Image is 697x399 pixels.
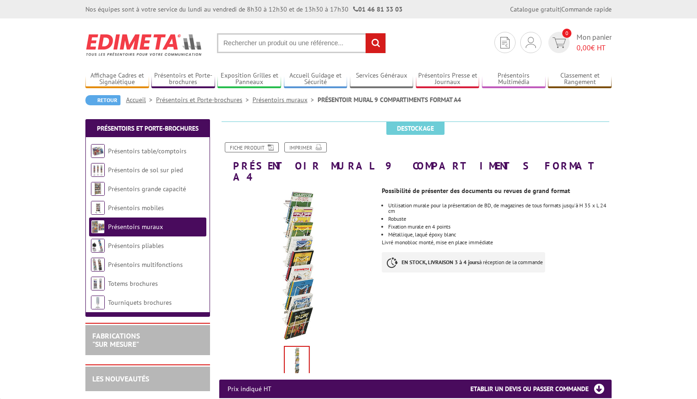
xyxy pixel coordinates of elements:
[388,216,612,222] li: Robuste
[382,187,570,195] strong: Possibilité de présenter des documents ou revues de grand format
[108,185,186,193] a: Présentoirs grande capacité
[217,33,386,53] input: Rechercher un produit ou une référence...
[91,258,105,272] img: Présentoirs multifonctions
[548,72,612,87] a: Classement et Rangement
[284,142,327,152] a: Imprimer
[284,72,348,87] a: Accueil Guidage et Sécurité
[225,142,279,152] a: Fiche produit
[353,5,403,13] strong: 01 46 81 33 03
[510,5,560,13] a: Catalogue gratuit
[228,380,271,398] p: Prix indiqué HT
[85,95,120,105] a: Retour
[91,201,105,215] img: Présentoirs mobiles
[500,37,510,48] img: devis rapide
[85,72,149,87] a: Affichage Cadres et Signalétique
[285,347,309,375] img: presentoirs_muraux_0215v_1.jpg
[108,166,183,174] a: Présentoirs de sol sur pied
[252,96,318,104] a: Présentoirs muraux
[388,203,612,214] li: Utilisation murale pour la présentation de BD, de magazines de tous formats jusqu'à H 35 x L 24 cm
[416,72,480,87] a: Présentoirs Presse et Journaux
[388,224,612,230] li: Fixation murale en 4 points
[561,5,612,13] a: Commande rapide
[318,95,461,104] li: PRÉSENTOIR MURAL 9 COMPARTIMENTS FORMAT A4
[350,72,414,87] a: Services Généraux
[91,296,105,309] img: Tourniquets brochures
[151,72,215,87] a: Présentoirs et Porte-brochures
[510,5,612,14] div: |
[526,37,536,48] img: devis rapide
[91,144,105,158] img: Présentoirs table/comptoirs
[91,163,105,177] img: Présentoirs de sol sur pied
[85,28,203,62] img: Edimeta
[482,72,546,87] a: Présentoirs Multimédia
[217,72,281,87] a: Exposition Grilles et Panneaux
[402,259,479,266] strong: EN STOCK, LIVRAISON 3 à 4 jours
[470,380,612,398] h3: Etablir un devis ou passer commande
[108,279,158,288] a: Totems brochures
[219,187,375,343] img: presentoirs_muraux_0215v_1.jpg
[577,32,612,53] span: Mon panier
[366,33,385,53] input: rechercher
[388,232,612,237] li: Métallique, laqué époxy blanc
[546,32,612,53] a: devis rapide 0 Mon panier 0,00€ HT
[91,277,105,290] img: Totems brochures
[156,96,252,104] a: Présentoirs et Porte-brochures
[91,239,105,253] img: Présentoirs pliables
[108,204,164,212] a: Présentoirs mobiles
[108,223,163,231] a: Présentoirs muraux
[553,37,566,48] img: devis rapide
[108,260,183,269] a: Présentoirs multifonctions
[91,220,105,234] img: Présentoirs muraux
[126,96,156,104] a: Accueil
[97,124,198,133] a: Présentoirs et Porte-brochures
[382,252,545,272] p: à réception de la commande
[108,298,172,307] a: Tourniquets brochures
[91,182,105,196] img: Présentoirs grande capacité
[92,331,140,349] a: FABRICATIONS"Sur Mesure"
[92,374,149,383] a: LES NOUVEAUTÉS
[382,182,619,282] div: Livré monobloc monté, mise en place immédiate
[108,242,164,250] a: Présentoirs pliables
[85,5,403,14] div: Nos équipes sont à votre service du lundi au vendredi de 8h30 à 12h30 et de 13h30 à 17h30
[386,122,445,135] span: Destockage
[562,29,571,38] span: 0
[577,42,612,53] span: € HT
[577,43,591,52] span: 0,00
[108,147,186,155] a: Présentoirs table/comptoirs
